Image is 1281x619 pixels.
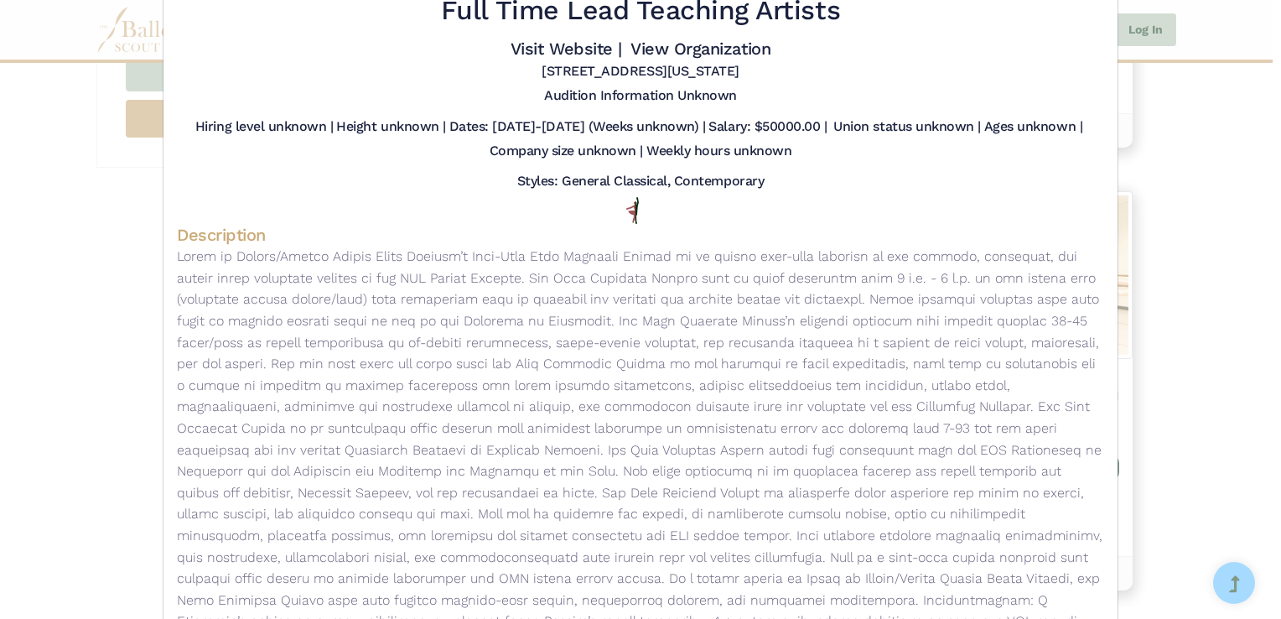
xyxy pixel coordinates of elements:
h5: Company size unknown | [490,143,643,160]
h5: Hiring level unknown | [195,118,333,136]
h4: Description [177,224,1104,246]
a: Visit Website | [511,39,622,59]
h5: Ages unknown | [984,118,1082,136]
h5: Styles: General Classical, Contemporary [517,173,764,190]
h5: Union status unknown | [833,118,980,136]
h5: [STREET_ADDRESS][US_STATE] [542,63,739,81]
h5: Audition Information Unknown [544,87,737,105]
h5: Dates: [DATE]-[DATE] (Weeks unknown) | [449,118,706,136]
h5: Weekly hours unknown [646,143,791,160]
img: All [626,197,639,224]
a: View Organization [630,39,770,59]
h5: Salary: $50000.00 | [708,118,827,136]
h5: Height unknown | [336,118,445,136]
